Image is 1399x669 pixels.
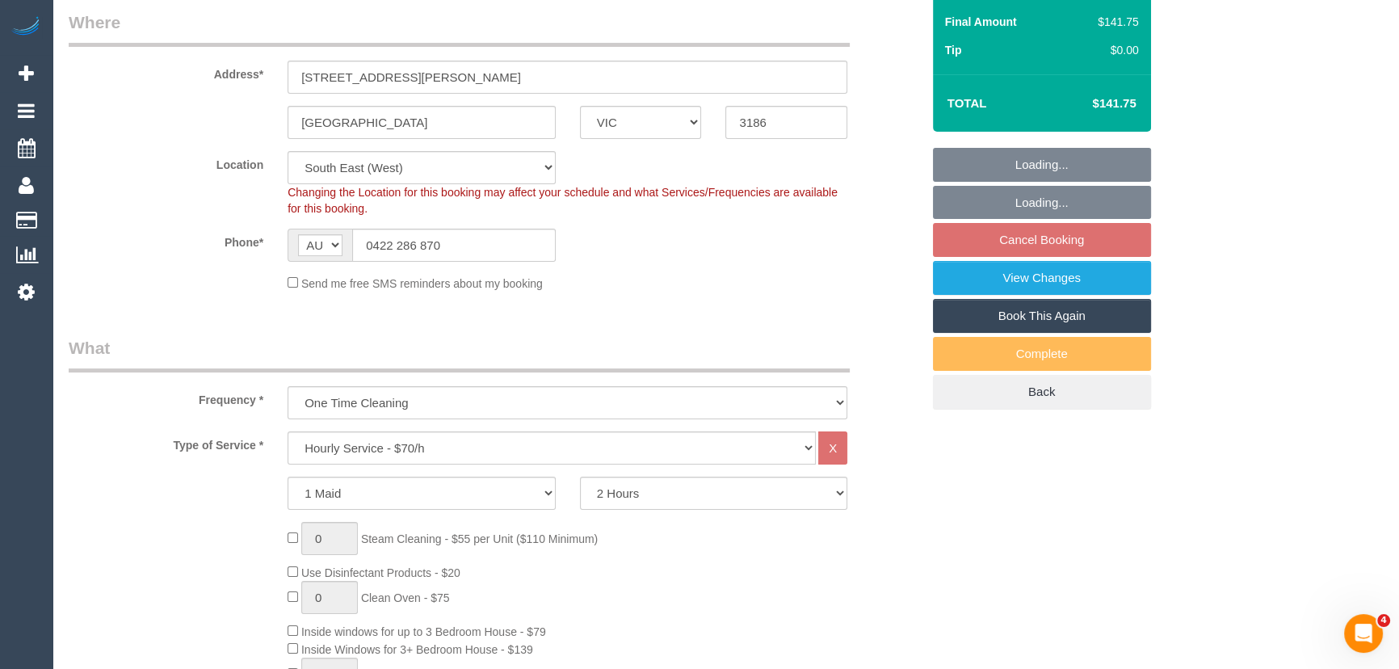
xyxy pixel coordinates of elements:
[57,61,275,82] label: Address*
[288,186,838,215] span: Changing the Location for this booking may affect your schedule and what Services/Frequencies are...
[352,229,556,262] input: Phone*
[69,336,850,372] legend: What
[725,106,847,139] input: Post Code*
[10,16,42,39] img: Automaid Logo
[301,643,533,656] span: Inside Windows for 3+ Bedroom House - $139
[301,277,543,290] span: Send me free SMS reminders about my booking
[1377,614,1390,627] span: 4
[945,42,962,58] label: Tip
[933,375,1151,409] a: Back
[1344,614,1383,653] iframe: Intercom live chat
[933,261,1151,295] a: View Changes
[1044,97,1136,111] h4: $141.75
[57,386,275,408] label: Frequency *
[1091,14,1138,30] div: $141.75
[945,14,1017,30] label: Final Amount
[57,431,275,453] label: Type of Service *
[933,299,1151,333] a: Book This Again
[947,96,987,110] strong: Total
[1091,42,1138,58] div: $0.00
[57,151,275,173] label: Location
[361,532,598,545] span: Steam Cleaning - $55 per Unit ($110 Minimum)
[69,11,850,47] legend: Where
[301,566,460,579] span: Use Disinfectant Products - $20
[361,591,450,604] span: Clean Oven - $75
[57,229,275,250] label: Phone*
[301,625,546,638] span: Inside windows for up to 3 Bedroom House - $79
[288,106,556,139] input: Suburb*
